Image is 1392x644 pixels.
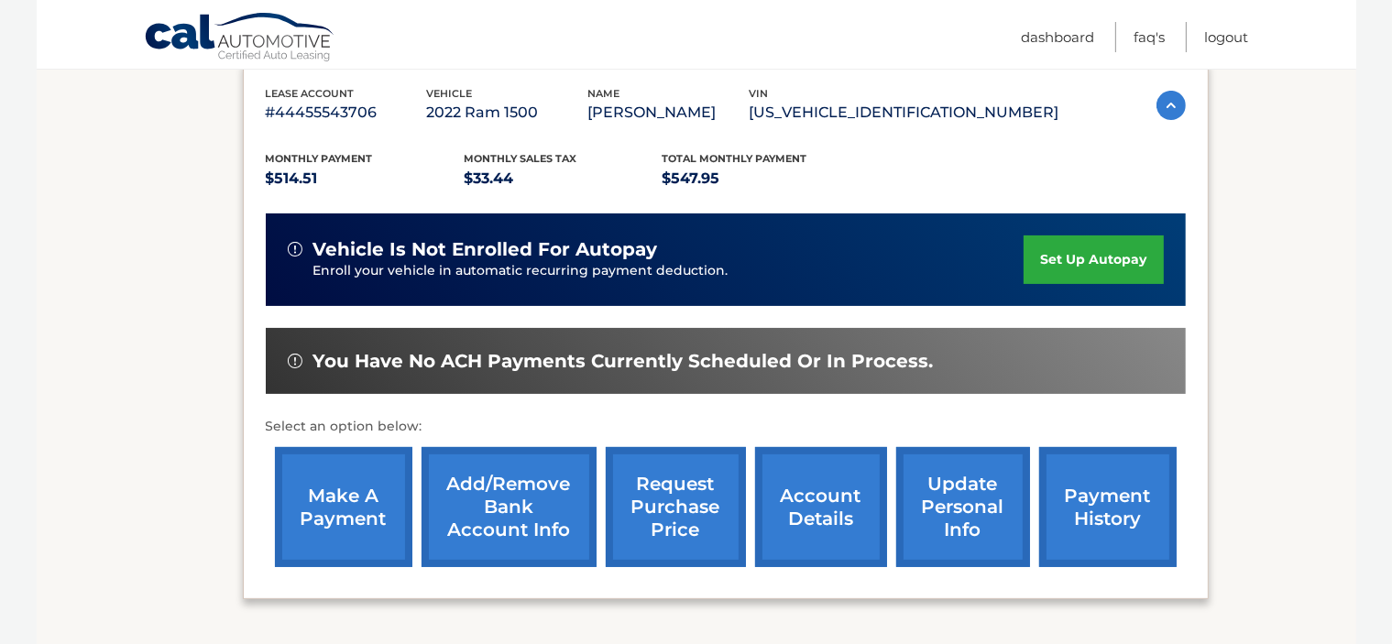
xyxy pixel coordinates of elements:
[663,152,807,165] span: Total Monthly Payment
[266,166,465,191] p: $514.51
[313,261,1025,281] p: Enroll your vehicle in automatic recurring payment deduction.
[275,447,412,567] a: make a payment
[750,87,769,100] span: vin
[313,350,934,373] span: You have no ACH payments currently scheduled or in process.
[464,166,663,191] p: $33.44
[663,166,861,191] p: $547.95
[288,242,302,257] img: alert-white.svg
[266,100,427,126] p: #44455543706
[750,100,1059,126] p: [US_VEHICLE_IDENTIFICATION_NUMBER]
[588,100,750,126] p: [PERSON_NAME]
[1205,22,1249,52] a: Logout
[1022,22,1095,52] a: Dashboard
[266,416,1186,438] p: Select an option below:
[266,87,355,100] span: lease account
[427,87,473,100] span: vehicle
[427,100,588,126] p: 2022 Ram 1500
[896,447,1030,567] a: update personal info
[1134,22,1166,52] a: FAQ's
[464,152,576,165] span: Monthly sales Tax
[755,447,887,567] a: account details
[588,87,620,100] span: name
[288,354,302,368] img: alert-white.svg
[1156,91,1186,120] img: accordion-active.svg
[144,12,336,65] a: Cal Automotive
[422,447,597,567] a: Add/Remove bank account info
[1039,447,1177,567] a: payment history
[266,152,373,165] span: Monthly Payment
[313,238,658,261] span: vehicle is not enrolled for autopay
[606,447,746,567] a: request purchase price
[1024,235,1163,284] a: set up autopay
